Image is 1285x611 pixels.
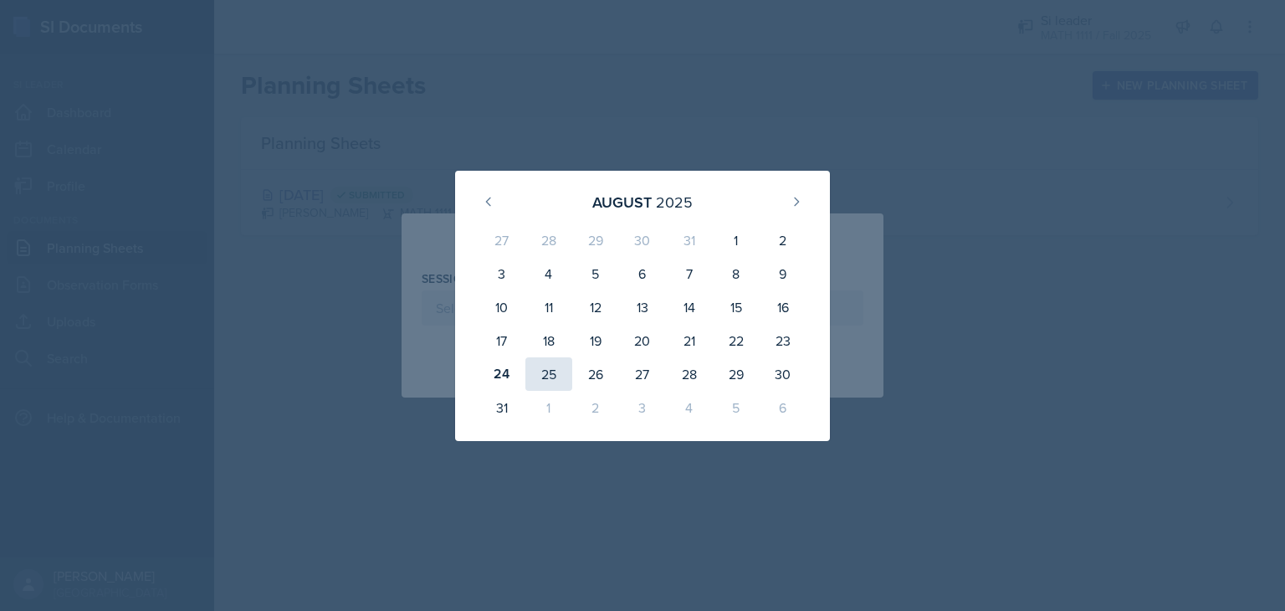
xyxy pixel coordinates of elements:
div: 31 [666,223,713,257]
div: 6 [619,257,666,290]
div: 13 [619,290,666,324]
div: 11 [525,290,572,324]
div: 27 [479,223,525,257]
div: 8 [713,257,760,290]
div: 5 [713,391,760,424]
div: 3 [479,257,525,290]
div: 1 [713,223,760,257]
div: 22 [713,324,760,357]
div: 14 [666,290,713,324]
div: 10 [479,290,525,324]
div: 5 [572,257,619,290]
div: 16 [760,290,806,324]
div: 20 [619,324,666,357]
div: 30 [760,357,806,391]
div: 2025 [656,191,693,213]
div: 17 [479,324,525,357]
div: 29 [713,357,760,391]
div: 12 [572,290,619,324]
div: 24 [479,357,525,391]
div: 1 [525,391,572,424]
div: 19 [572,324,619,357]
div: 7 [666,257,713,290]
div: 21 [666,324,713,357]
div: 4 [666,391,713,424]
div: 2 [760,223,806,257]
div: 31 [479,391,525,424]
div: 6 [760,391,806,424]
div: 4 [525,257,572,290]
div: 27 [619,357,666,391]
div: 9 [760,257,806,290]
div: 26 [572,357,619,391]
div: 28 [525,223,572,257]
div: August [592,191,652,213]
div: 25 [525,357,572,391]
div: 23 [760,324,806,357]
div: 15 [713,290,760,324]
div: 18 [525,324,572,357]
div: 28 [666,357,713,391]
div: 30 [619,223,666,257]
div: 3 [619,391,666,424]
div: 29 [572,223,619,257]
div: 2 [572,391,619,424]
